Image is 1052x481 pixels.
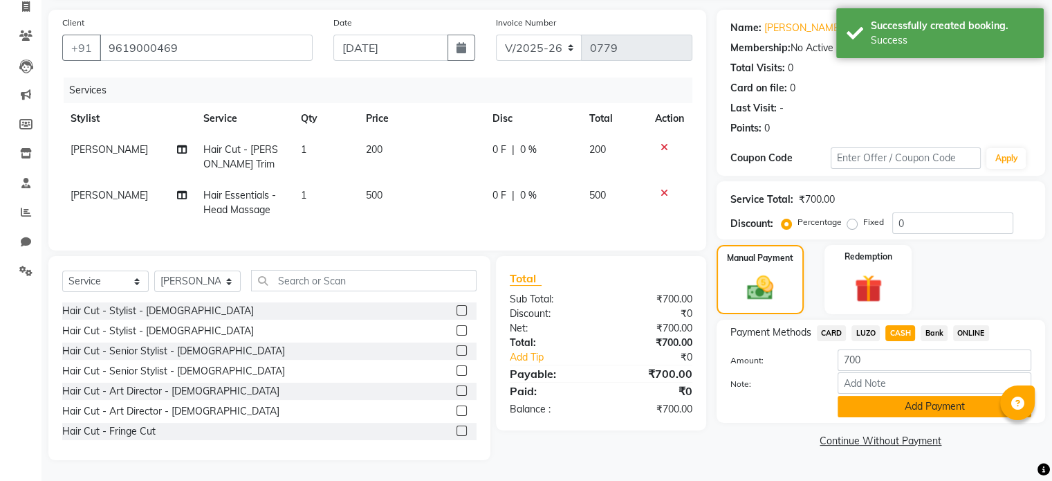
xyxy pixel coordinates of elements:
div: Sub Total: [499,292,601,307]
div: ₹700.00 [799,192,835,207]
div: 0 [790,81,795,96]
button: Add Payment [838,396,1031,417]
span: 1 [301,143,306,156]
a: [PERSON_NAME] [764,21,842,35]
div: ₹700.00 [601,336,703,350]
div: Total Visits: [730,61,785,75]
span: CARD [817,325,847,341]
div: ₹0 [601,307,703,321]
th: Total [581,103,647,134]
label: Redemption [845,251,892,263]
div: Hair Cut - Stylist - [DEMOGRAPHIC_DATA] [62,304,254,318]
th: Stylist [62,103,195,134]
span: 0 % [520,143,537,157]
div: Last Visit: [730,101,777,116]
div: Points: [730,121,762,136]
span: Total [510,271,542,286]
span: Payment Methods [730,325,811,340]
div: Discount: [730,217,773,231]
div: ₹0 [601,383,703,399]
div: Name: [730,21,762,35]
div: ₹700.00 [601,292,703,307]
label: Note: [720,378,827,390]
span: | [512,143,515,157]
span: 200 [366,143,382,156]
div: Discount: [499,307,601,321]
div: ₹700.00 [601,365,703,382]
div: Card on file: [730,81,787,96]
input: Search by Name/Mobile/Email/Code [100,35,313,61]
th: Price [358,103,484,134]
img: _gift.svg [846,271,891,306]
th: Disc [484,103,581,134]
div: Hair Cut - Art Director - [DEMOGRAPHIC_DATA] [62,404,279,419]
div: Net: [499,321,601,336]
label: Manual Payment [727,252,793,264]
div: 0 [788,61,793,75]
div: Hair Cut - Stylist - [DEMOGRAPHIC_DATA] [62,324,254,338]
input: Add Note [838,372,1031,394]
label: Invoice Number [496,17,556,29]
div: Hair Cut - Art Director - [DEMOGRAPHIC_DATA] [62,384,279,399]
span: | [512,188,515,203]
th: Qty [293,103,358,134]
span: 200 [589,143,606,156]
span: 500 [589,189,606,201]
span: 1 [301,189,306,201]
input: Enter Offer / Coupon Code [831,147,981,169]
div: Services [64,78,703,103]
input: Search or Scan [251,270,477,291]
span: CASH [885,325,915,341]
div: Coupon Code [730,151,831,165]
span: Bank [921,325,948,341]
label: Fixed [863,216,884,228]
div: Membership: [730,41,791,55]
label: Date [333,17,352,29]
label: Amount: [720,354,827,367]
div: Successfully created booking. [871,19,1033,33]
div: Payable: [499,365,601,382]
label: Percentage [797,216,842,228]
div: ₹0 [618,350,702,365]
div: Service Total: [730,192,793,207]
div: ₹700.00 [601,402,703,417]
span: [PERSON_NAME] [71,143,148,156]
div: ₹700.00 [601,321,703,336]
th: Action [647,103,692,134]
div: Balance : [499,402,601,417]
button: +91 [62,35,101,61]
span: [PERSON_NAME] [71,189,148,201]
div: - [779,101,784,116]
div: Success [871,33,1033,48]
th: Service [195,103,293,134]
span: ONLINE [953,325,989,341]
span: 0 F [492,143,506,157]
img: _cash.svg [739,273,782,303]
div: No Active Membership [730,41,1031,55]
a: Add Tip [499,350,618,365]
span: LUZO [851,325,880,341]
a: Continue Without Payment [719,434,1042,448]
input: Amount [838,350,1031,371]
div: Hair Cut - Senior Stylist - [DEMOGRAPHIC_DATA] [62,344,285,359]
div: Hair Cut - Fringe Cut [62,424,156,439]
button: Apply [986,148,1026,169]
div: Hair Cut - Senior Stylist - [DEMOGRAPHIC_DATA] [62,364,285,379]
label: Client [62,17,84,29]
div: Total: [499,336,601,350]
span: 0 F [492,188,506,203]
span: Hair Cut - [PERSON_NAME] Trim [203,143,278,170]
div: Paid: [499,383,601,399]
span: Hair Essentials - Head Massage [203,189,276,216]
div: 0 [764,121,770,136]
span: 0 % [520,188,537,203]
span: 500 [366,189,382,201]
